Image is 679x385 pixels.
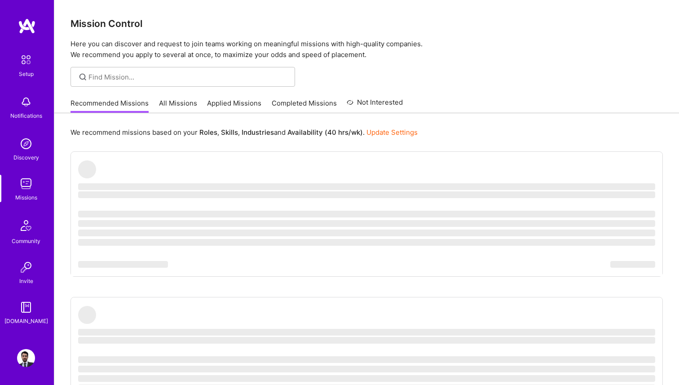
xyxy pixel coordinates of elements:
[159,98,197,113] a: All Missions
[17,298,35,316] img: guide book
[366,128,418,137] a: Update Settings
[88,72,288,82] input: Find Mission...
[17,258,35,276] img: Invite
[15,349,37,367] a: User Avatar
[19,69,34,79] div: Setup
[17,135,35,153] img: discovery
[19,276,33,286] div: Invite
[17,349,35,367] img: User Avatar
[272,98,337,113] a: Completed Missions
[199,128,217,137] b: Roles
[13,153,39,162] div: Discovery
[15,215,37,236] img: Community
[17,50,35,69] img: setup
[207,98,261,113] a: Applied Missions
[10,111,42,120] div: Notifications
[17,175,35,193] img: teamwork
[71,18,663,29] h3: Mission Control
[17,93,35,111] img: bell
[18,18,36,34] img: logo
[12,236,40,246] div: Community
[71,39,663,60] p: Here you can discover and request to join teams working on meaningful missions with high-quality ...
[15,193,37,202] div: Missions
[78,72,88,82] i: icon SearchGrey
[347,97,403,113] a: Not Interested
[221,128,238,137] b: Skills
[4,316,48,326] div: [DOMAIN_NAME]
[71,98,149,113] a: Recommended Missions
[287,128,363,137] b: Availability (40 hrs/wk)
[71,128,418,137] p: We recommend missions based on your , , and .
[242,128,274,137] b: Industries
